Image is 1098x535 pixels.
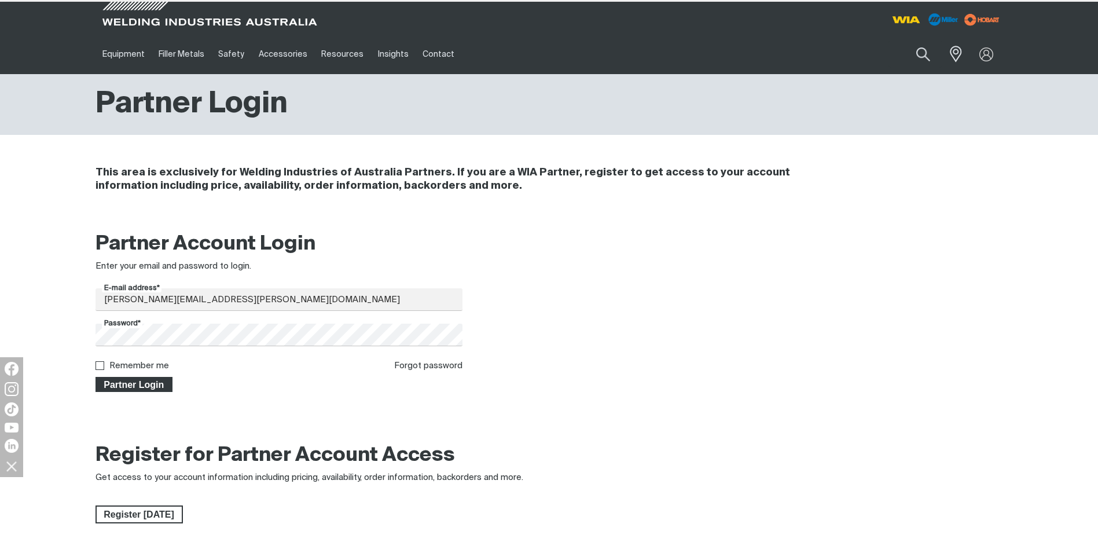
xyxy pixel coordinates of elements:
[109,361,169,370] label: Remember me
[211,34,251,74] a: Safety
[252,34,314,74] a: Accessories
[97,377,172,392] span: Partner Login
[888,41,942,68] input: Product name or item number...
[96,86,288,123] h1: Partner Login
[5,439,19,453] img: LinkedIn
[5,382,19,396] img: Instagram
[904,41,943,68] button: Search products
[394,361,462,370] a: Forgot password
[96,34,776,74] nav: Main
[96,260,463,273] div: Enter your email and password to login.
[96,443,455,468] h2: Register for Partner Account Access
[96,232,463,257] h2: Partner Account Login
[5,362,19,376] img: Facebook
[96,377,173,392] button: Partner Login
[416,34,461,74] a: Contact
[5,423,19,433] img: YouTube
[370,34,415,74] a: Insights
[961,11,1003,28] img: miller
[152,34,211,74] a: Filler Metals
[96,34,152,74] a: Equipment
[97,505,182,524] span: Register [DATE]
[5,402,19,416] img: TikTok
[96,505,183,524] a: Register Today
[96,166,849,193] h4: This area is exclusively for Welding Industries of Australia Partners. If you are a WIA Partner, ...
[96,473,523,482] span: Get access to your account information including pricing, availability, order information, backor...
[2,456,21,476] img: hide socials
[314,34,370,74] a: Resources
